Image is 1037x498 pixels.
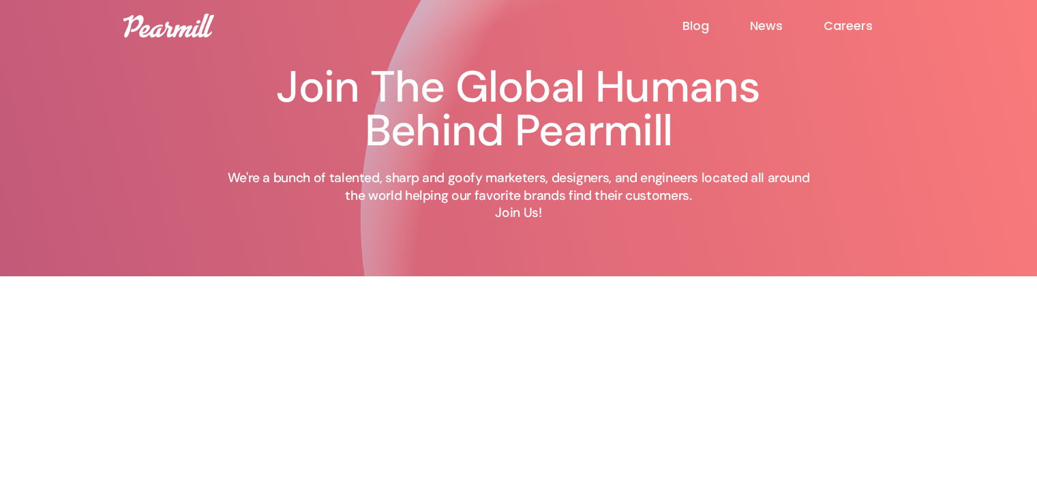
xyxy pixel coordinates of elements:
a: Careers [824,18,914,34]
a: News [750,18,824,34]
p: We're a bunch of talented, sharp and goofy marketers, designers, and engineers located all around... [219,169,819,222]
h1: Join The Global Humans Behind Pearmill [219,65,819,153]
a: Blog [682,18,750,34]
img: Pearmill logo [123,14,214,38]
